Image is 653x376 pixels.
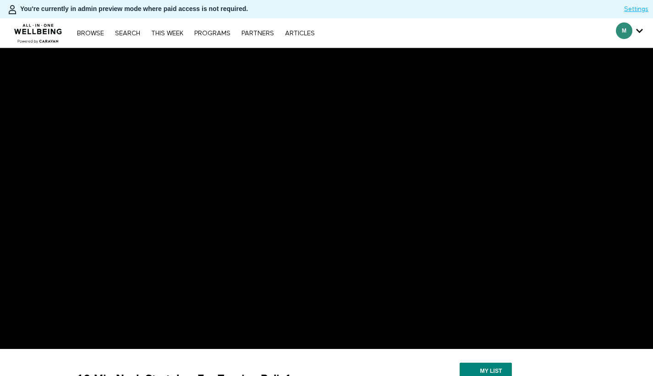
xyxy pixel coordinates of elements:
a: PARTNERS [237,30,279,37]
div: Secondary [609,18,650,48]
img: person-bdfc0eaa9744423c596e6e1c01710c89950b1dff7c83b5d61d716cfd8139584f.svg [7,4,18,15]
a: THIS WEEK [147,30,188,37]
img: CARAVAN [11,17,66,44]
a: Settings [624,5,648,14]
nav: Primary [72,28,319,38]
a: ARTICLES [280,30,319,37]
a: PROGRAMS [190,30,235,37]
a: Search [110,30,145,37]
a: Browse [72,30,109,37]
